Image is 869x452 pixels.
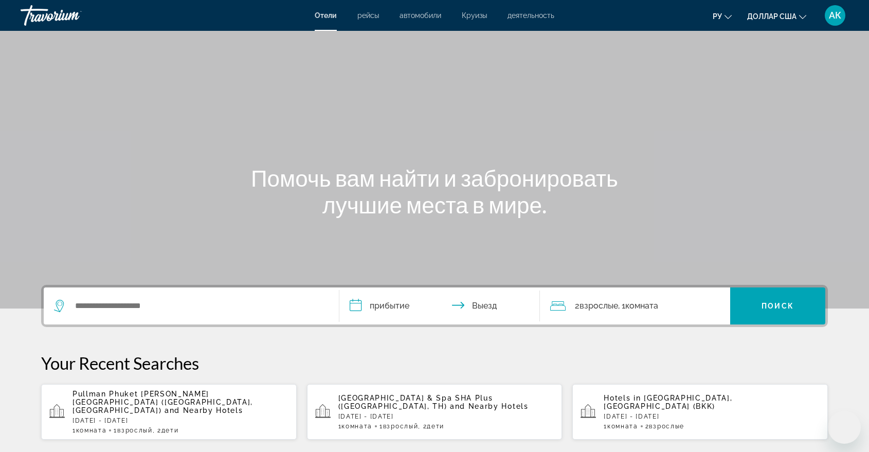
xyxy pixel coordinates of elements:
span: Взрослый [383,423,418,430]
span: Взрослые [649,423,684,430]
div: Search widget [44,287,825,324]
span: Взрослые [580,301,618,311]
button: Поиск [730,287,825,324]
a: рейсы [357,11,379,20]
span: Дети [427,423,444,430]
p: Your Recent Searches [41,353,828,373]
span: , 2 [418,423,444,430]
button: Изменить валюту [747,9,806,24]
button: [GEOGRAPHIC_DATA] & Spa SHA Plus ([GEOGRAPHIC_DATA], TH) and Nearby Hotels[DATE] - [DATE]1Комната... [307,384,563,440]
span: and Nearby Hotels [450,402,529,410]
font: АК [829,10,841,21]
span: Hotels in [604,394,641,402]
button: Pullman Phuket [PERSON_NAME][GEOGRAPHIC_DATA] ([GEOGRAPHIC_DATA], [GEOGRAPHIC_DATA]) and Nearby H... [41,384,297,440]
p: [DATE] - [DATE] [73,417,288,424]
a: Отели [315,11,337,20]
span: 1 [379,423,418,430]
iframe: Кнопка запуска окна обмена сообщениями [828,411,861,444]
span: 2 [645,423,684,430]
span: 1 [114,427,152,434]
button: Изменить язык [713,9,732,24]
span: Комната [607,423,638,430]
span: Комната [341,423,372,430]
span: , 2 [153,427,179,434]
span: 1 [73,427,106,434]
span: and Nearby Hotels [165,406,243,414]
span: Дети [161,427,179,434]
span: 1 [604,423,638,430]
p: [DATE] - [DATE] [338,413,554,420]
span: Pullman Phuket [PERSON_NAME][GEOGRAPHIC_DATA] ([GEOGRAPHIC_DATA], [GEOGRAPHIC_DATA]) [73,390,253,414]
a: Травориум [21,2,123,29]
span: Взрослый [117,427,152,434]
button: Check in and out dates [339,287,540,324]
p: [DATE] - [DATE] [604,413,820,420]
span: 2 [575,299,618,313]
span: 1 [338,423,372,430]
button: Travelers: 2 adults, 0 children [540,287,730,324]
font: ру [713,12,722,21]
a: автомобили [400,11,441,20]
span: Комната [625,301,658,311]
span: Поиск [762,302,794,310]
span: , 1 [618,299,658,313]
h1: Помочь вам найти и забронировать лучшие места в мире. [242,165,627,218]
font: доллар США [747,12,796,21]
button: Hotels in [GEOGRAPHIC_DATA], [GEOGRAPHIC_DATA] (BKK)[DATE] - [DATE]1Комната2Взрослые [572,384,828,440]
span: [GEOGRAPHIC_DATA] & Spa SHA Plus ([GEOGRAPHIC_DATA], TH) [338,394,493,410]
span: Комната [76,427,107,434]
span: [GEOGRAPHIC_DATA], [GEOGRAPHIC_DATA] (BKK) [604,394,732,410]
button: Меню пользователя [822,5,848,26]
a: Круизы [462,11,487,20]
a: деятельность [508,11,554,20]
